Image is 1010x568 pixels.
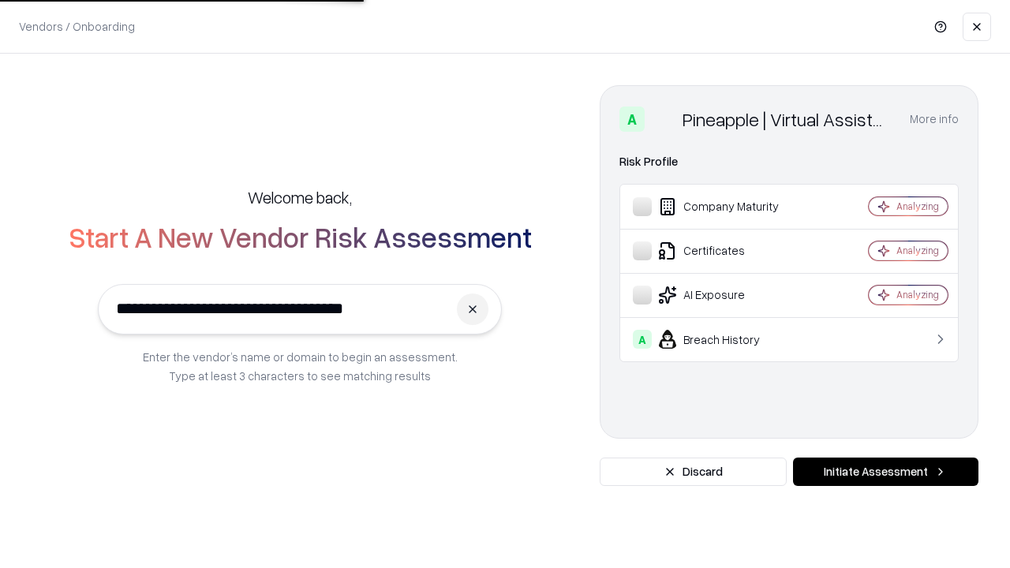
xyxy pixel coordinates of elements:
[143,347,458,385] p: Enter the vendor’s name or domain to begin an assessment. Type at least 3 characters to see match...
[619,106,645,132] div: A
[793,458,978,486] button: Initiate Assessment
[651,106,676,132] img: Pineapple | Virtual Assistant Agency
[633,286,821,305] div: AI Exposure
[896,244,939,257] div: Analyzing
[633,330,821,349] div: Breach History
[19,18,135,35] p: Vendors / Onboarding
[633,197,821,216] div: Company Maturity
[896,288,939,301] div: Analyzing
[910,105,959,133] button: More info
[619,152,959,171] div: Risk Profile
[248,186,352,208] h5: Welcome back,
[683,106,891,132] div: Pineapple | Virtual Assistant Agency
[633,330,652,349] div: A
[69,221,532,252] h2: Start A New Vendor Risk Assessment
[896,200,939,213] div: Analyzing
[633,241,821,260] div: Certificates
[600,458,787,486] button: Discard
